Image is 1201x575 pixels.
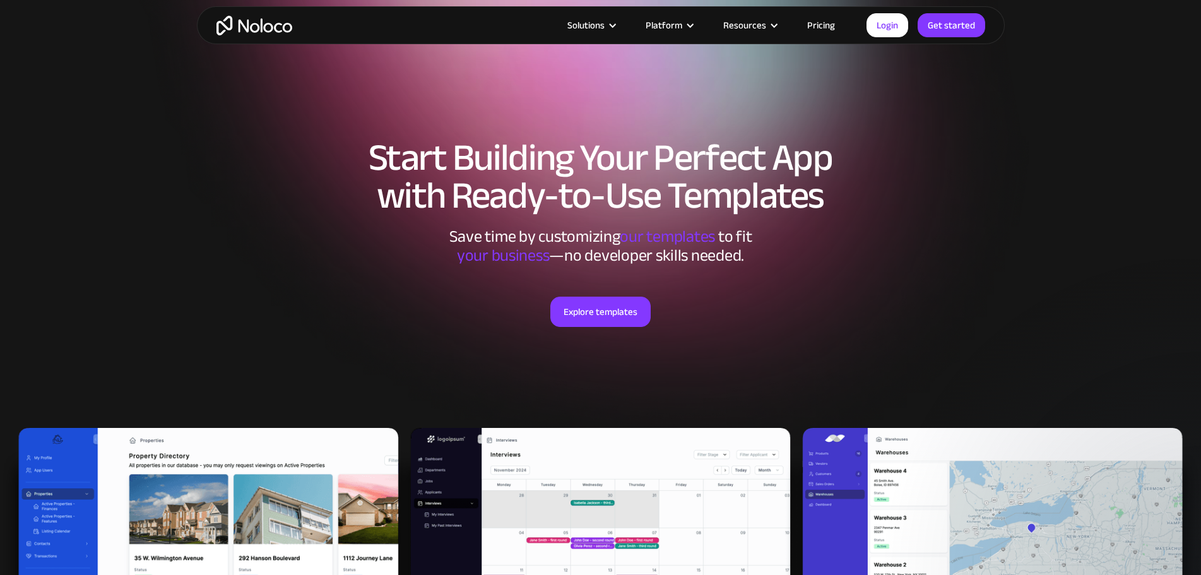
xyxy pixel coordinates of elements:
[867,13,908,37] a: Login
[216,16,292,35] a: home
[707,17,791,33] div: Resources
[646,17,682,33] div: Platform
[723,17,766,33] div: Resources
[457,240,550,271] span: your business
[411,227,790,265] div: Save time by customizing to fit ‍ —no developer skills needed.
[918,13,985,37] a: Get started
[210,139,992,215] h1: Start Building Your Perfect App with Ready-to-Use Templates
[620,221,715,252] span: our templates
[630,17,707,33] div: Platform
[550,297,651,327] a: Explore templates
[791,17,851,33] a: Pricing
[552,17,630,33] div: Solutions
[567,17,605,33] div: Solutions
